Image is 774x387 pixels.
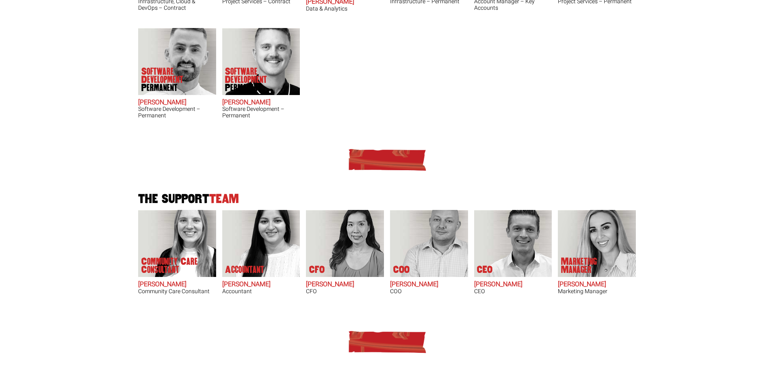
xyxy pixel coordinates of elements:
[225,266,264,274] p: Accountant
[561,257,626,274] p: Marketing Manager
[306,281,384,288] h2: [PERSON_NAME]
[558,288,636,294] h3: Marketing Manager
[225,67,290,92] p: Software Development
[138,28,216,95] img: Liam Cox does Software Development Permanent
[222,106,300,119] h3: Software Development – Permanent
[393,266,410,274] p: COO
[390,281,468,288] h2: [PERSON_NAME]
[222,288,300,294] h3: Accountant
[399,210,468,277] img: Simon Moss's our COO
[474,288,552,294] h3: CEO
[558,281,636,288] h2: [PERSON_NAME]
[209,192,239,205] span: Team
[474,281,552,288] h2: [PERSON_NAME]
[231,210,300,277] img: Simran Kaur does Accountant
[222,281,300,288] h2: [PERSON_NAME]
[138,99,216,106] h2: [PERSON_NAME]
[138,288,216,294] h3: Community Care Consultant
[309,266,325,274] p: CFO
[225,84,290,92] span: Permanent
[477,266,492,274] p: CEO
[138,106,216,119] h3: Software Development – Permanent
[135,193,639,205] h2: The Support
[390,288,468,294] h3: COO
[138,281,216,288] h2: [PERSON_NAME]
[141,257,206,274] p: Community Care Consultant
[141,67,206,92] p: Software Development
[483,210,552,277] img: Geoff Millar's our CEO
[306,288,384,294] h3: CFO
[315,210,384,277] img: Laura Yang's our CFO
[222,99,300,106] h2: [PERSON_NAME]
[141,84,206,92] span: Permanent
[558,210,636,277] img: Monique Rodrigues does Marketing Manager
[147,210,216,277] img: Anna Reddy does Community Care Consultant
[306,6,384,12] h3: Data & Analytics
[222,28,300,95] img: Sam Williamson does Software Development Permanent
